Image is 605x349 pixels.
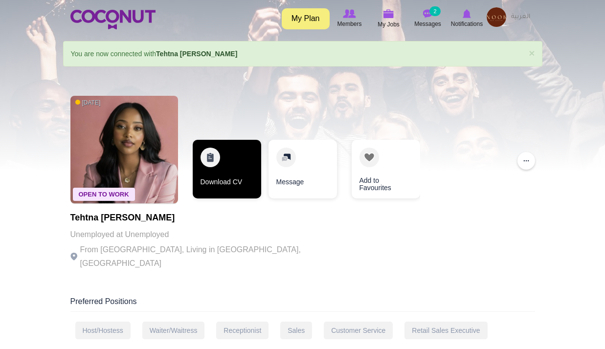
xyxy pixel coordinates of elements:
[423,9,433,18] img: Messages
[337,19,361,29] span: Members
[414,19,441,29] span: Messages
[75,322,131,339] div: Host/Hostess
[70,296,535,312] div: Preferred Positions
[324,322,393,339] div: Customer Service
[506,7,535,27] a: العربية
[344,140,413,203] div: 3 / 3
[529,48,535,58] a: ×
[70,213,339,223] h1: Tehtna [PERSON_NAME]
[448,7,487,30] a: Notifications Notifications
[330,7,369,30] a: Browse Members Members
[269,140,337,203] div: 2 / 3
[269,140,337,198] a: Message
[352,140,420,198] a: Add to Favourites
[408,7,448,30] a: Messages Messages 2
[404,322,487,339] div: Retail Sales Executive
[282,8,330,29] a: My Plan
[369,7,408,30] a: My Jobs My Jobs
[463,9,471,18] img: Notifications
[451,19,483,29] span: Notifications
[193,140,261,203] div: 1 / 3
[429,6,440,16] small: 2
[517,152,535,170] button: ...
[216,322,269,339] div: Receptionist
[63,41,542,66] div: You are now connected with
[70,243,339,270] p: From [GEOGRAPHIC_DATA], Living in [GEOGRAPHIC_DATA], [GEOGRAPHIC_DATA]
[193,140,261,198] a: Download CV
[70,228,339,241] p: Unemployed at Unemployed
[75,99,101,107] span: [DATE]
[383,9,394,18] img: My Jobs
[70,10,156,29] img: Home
[280,322,312,339] div: Sales
[378,20,400,29] span: My Jobs
[142,322,205,339] div: Waiter/Waitress
[343,9,356,18] img: Browse Members
[73,188,135,201] span: Open To Work
[156,50,237,58] a: Tehtna [PERSON_NAME]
